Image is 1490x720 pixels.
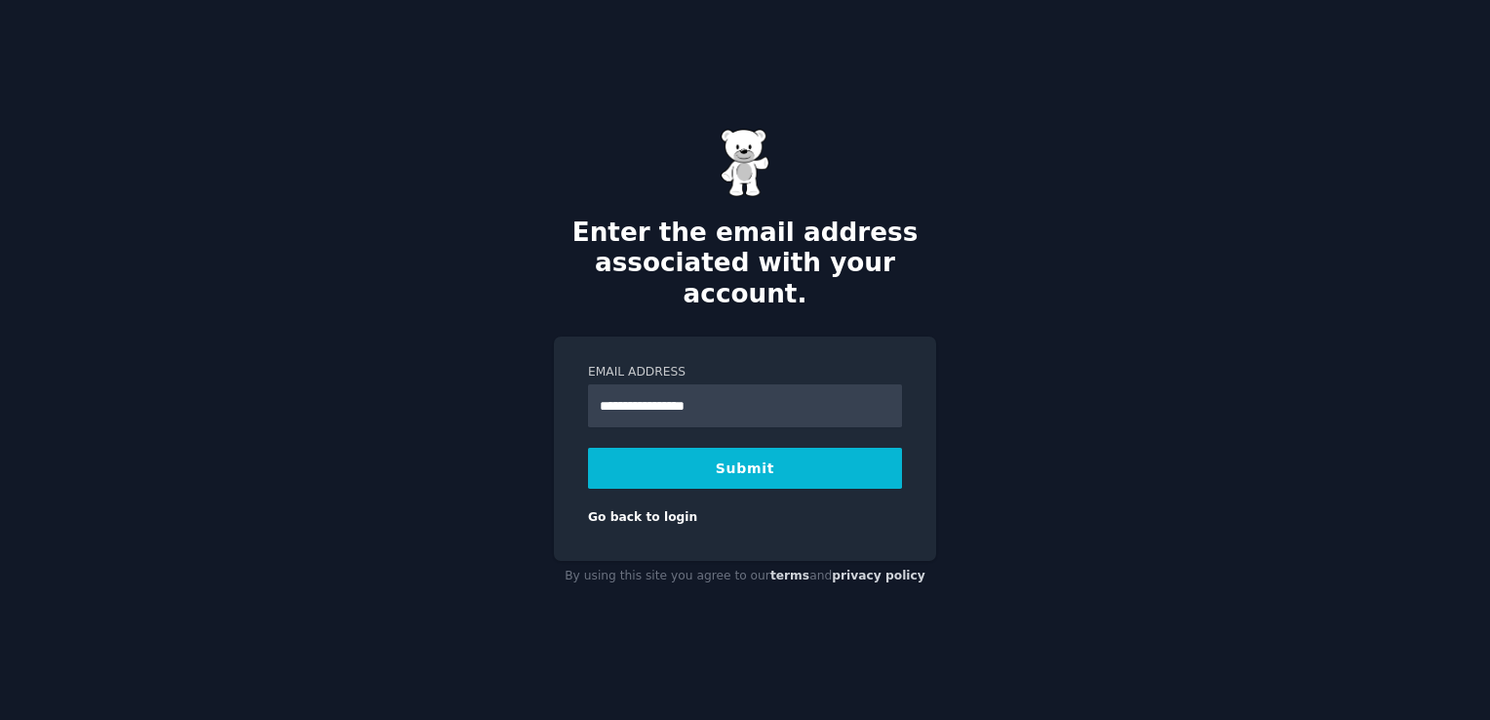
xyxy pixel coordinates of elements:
[588,510,697,524] a: Go back to login
[554,561,936,592] div: By using this site you agree to our and
[721,129,769,197] img: Gummy Bear
[770,569,809,582] a: terms
[554,218,936,310] h2: Enter the email address associated with your account.
[588,364,902,381] label: Email Address
[588,448,902,489] button: Submit
[832,569,925,582] a: privacy policy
